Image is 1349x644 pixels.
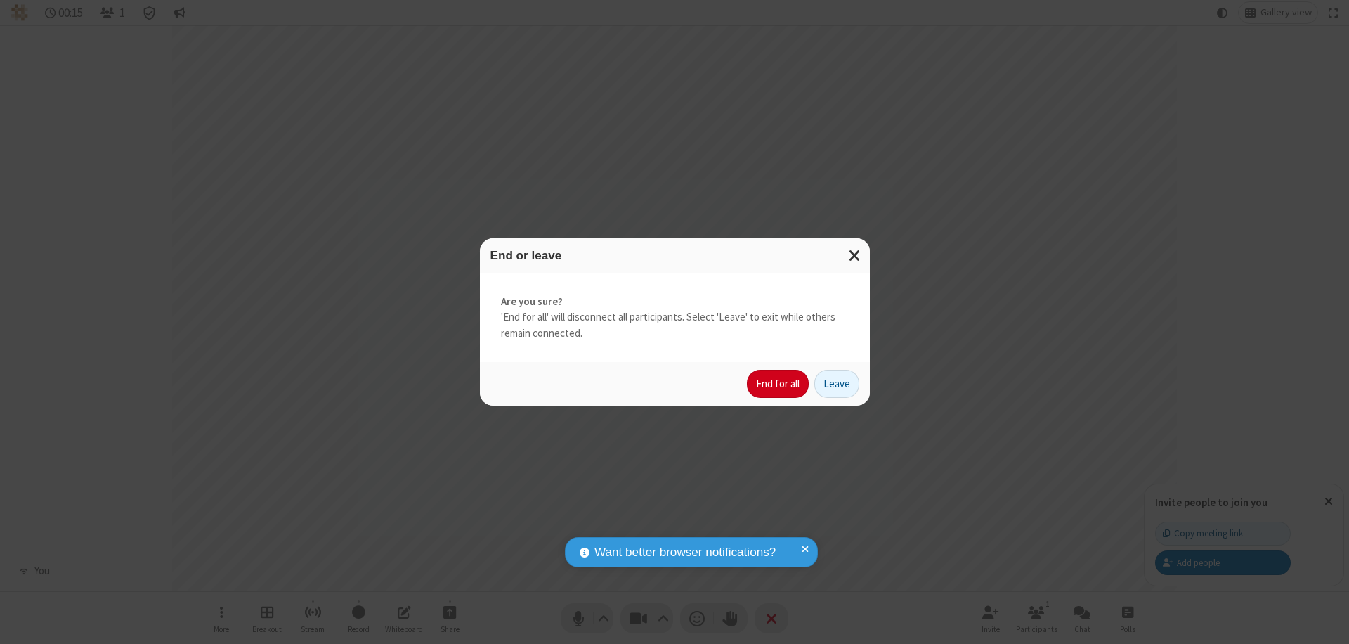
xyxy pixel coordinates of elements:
button: Close modal [840,238,870,273]
h3: End or leave [490,249,859,262]
strong: Are you sure? [501,294,849,310]
button: Leave [814,370,859,398]
button: End for all [747,370,809,398]
span: Want better browser notifications? [594,543,776,562]
div: 'End for all' will disconnect all participants. Select 'Leave' to exit while others remain connec... [480,273,870,363]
